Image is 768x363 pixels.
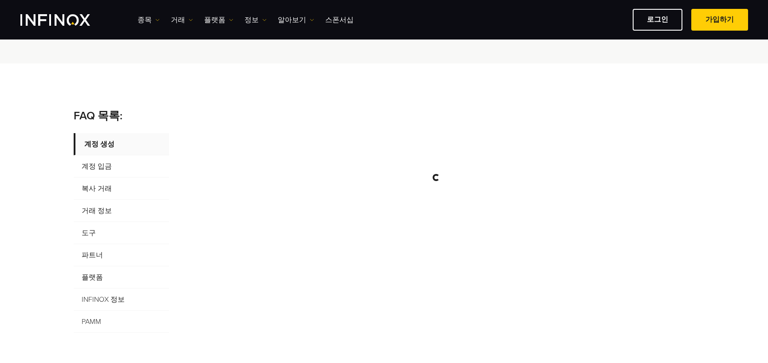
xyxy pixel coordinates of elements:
[74,311,169,333] span: PAMM
[633,9,682,31] a: 로그인
[204,15,233,25] a: 플랫폼
[74,222,169,244] span: 도구
[691,9,748,31] a: 가입하기
[138,15,160,25] a: 종목
[74,244,169,266] span: 파트너
[74,200,169,222] span: 거래 정보
[278,15,314,25] a: 알아보기
[325,15,354,25] a: 스폰서십
[74,288,169,311] span: INFINOX 정보
[74,266,169,288] span: 플랫폼
[74,108,695,125] p: FAQ 목록:
[74,178,169,200] span: 복사 거래
[74,155,169,178] span: 계정 입금
[171,15,193,25] a: 거래
[20,14,111,26] a: INFINOX Logo
[74,133,169,155] span: 계정 생성
[244,15,267,25] a: 정보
